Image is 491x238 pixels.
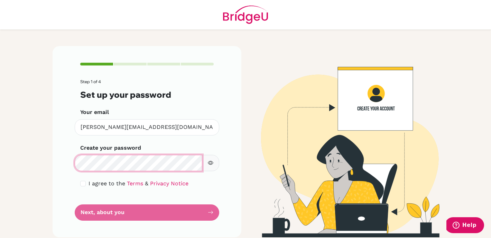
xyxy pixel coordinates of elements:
input: Insert your email* [75,119,219,135]
span: I agree to the [89,180,125,187]
label: Create your password [80,144,141,152]
label: Your email [80,108,109,116]
span: & [145,180,148,187]
a: Privacy Notice [150,180,188,187]
span: Step 1 of 4 [80,79,101,84]
a: Terms [127,180,143,187]
h3: Set up your password [80,90,214,100]
iframe: Opens a widget where you can find more information [446,217,484,235]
